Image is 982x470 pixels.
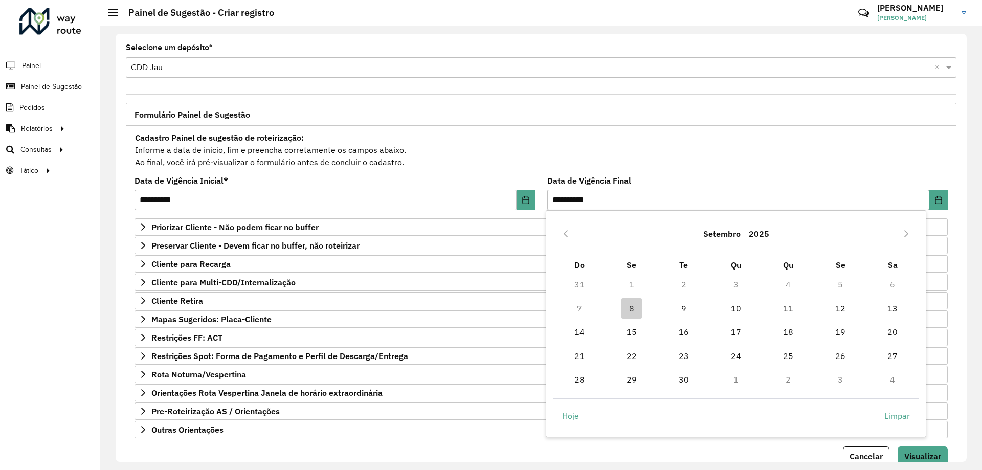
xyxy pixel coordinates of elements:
button: Cancelar [843,446,889,466]
span: 10 [726,298,746,319]
span: Cliente para Recarga [151,260,231,268]
td: 12 [814,297,866,320]
td: 11 [762,297,814,320]
td: 28 [553,368,606,391]
span: Pedidos [19,102,45,113]
div: Choose Date [546,210,926,437]
span: 16 [674,322,694,342]
h2: Painel de Sugestão - Criar registro [118,7,274,18]
td: 30 [658,368,710,391]
span: 27 [882,346,903,366]
a: Pre-Roteirização AS / Orientações [135,402,948,420]
td: 15 [606,320,658,344]
td: 29 [606,368,658,391]
td: 7 [553,297,606,320]
button: Choose Month [699,221,745,246]
button: Hoje [553,406,588,427]
td: 19 [814,320,866,344]
span: Qu [731,260,741,270]
span: [PERSON_NAME] [877,13,954,23]
span: Se [627,260,636,270]
span: Visualizar [904,451,941,461]
td: 5 [814,273,866,296]
span: Painel de Sugestão [21,81,82,92]
span: 28 [569,369,590,390]
span: Cliente para Multi-CDD/Internalização [151,278,296,286]
td: 10 [710,297,762,320]
td: 18 [762,320,814,344]
label: Data de Vigência Inicial [135,174,228,187]
span: 26 [830,346,851,366]
span: 8 [621,298,642,319]
span: Restrições FF: ACT [151,333,222,342]
span: Qu [783,260,793,270]
a: Preservar Cliente - Devem ficar no buffer, não roteirizar [135,237,948,254]
td: 25 [762,344,814,367]
span: Relatórios [21,123,53,134]
button: Limpar [876,406,919,427]
span: 23 [674,346,694,366]
span: 14 [569,322,590,342]
span: 24 [726,346,746,366]
span: 21 [569,346,590,366]
td: 20 [866,320,919,344]
td: 31 [553,273,606,296]
td: 2 [762,368,814,391]
a: Contato Rápido [853,2,875,24]
td: 9 [658,297,710,320]
span: Do [574,260,585,270]
span: 18 [778,322,798,342]
td: 17 [710,320,762,344]
a: Priorizar Cliente - Não podem ficar no buffer [135,218,948,236]
label: Data de Vigência Final [547,174,631,187]
td: 4 [762,273,814,296]
td: 21 [553,344,606,367]
h3: [PERSON_NAME] [877,3,954,13]
td: 1 [710,368,762,391]
span: Orientações Rota Vespertina Janela de horário extraordinária [151,389,383,397]
td: 27 [866,344,919,367]
a: Restrições FF: ACT [135,329,948,346]
span: Limpar [884,410,910,422]
span: 15 [621,322,642,342]
span: 19 [830,322,851,342]
span: Restrições Spot: Forma de Pagamento e Perfil de Descarga/Entrega [151,352,408,360]
td: 2 [658,273,710,296]
span: 13 [882,298,903,319]
span: Cliente Retira [151,297,203,305]
a: Cliente para Recarga [135,255,948,273]
span: Se [836,260,845,270]
span: 12 [830,298,851,319]
label: Selecione um depósito [126,41,212,54]
td: 3 [710,273,762,296]
button: Choose Date [517,190,535,210]
td: 4 [866,368,919,391]
td: 14 [553,320,606,344]
button: Choose Year [745,221,773,246]
span: Cancelar [850,451,883,461]
span: 29 [621,369,642,390]
span: Te [679,260,688,270]
span: Outras Orientações [151,426,224,434]
span: Consultas [20,144,52,155]
span: Clear all [935,61,944,74]
span: 11 [778,298,798,319]
button: Next Month [898,226,914,242]
td: 26 [814,344,866,367]
a: Orientações Rota Vespertina Janela de horário extraordinária [135,384,948,401]
td: 16 [658,320,710,344]
a: Restrições Spot: Forma de Pagamento e Perfil de Descarga/Entrega [135,347,948,365]
td: 13 [866,297,919,320]
span: Preservar Cliente - Devem ficar no buffer, não roteirizar [151,241,360,250]
span: Rota Noturna/Vespertina [151,370,246,378]
button: Visualizar [898,446,948,466]
a: Mapas Sugeridos: Placa-Cliente [135,310,948,328]
span: Priorizar Cliente - Não podem ficar no buffer [151,223,319,231]
td: 24 [710,344,762,367]
span: Formulário Painel de Sugestão [135,110,250,119]
a: Outras Orientações [135,421,948,438]
td: 22 [606,344,658,367]
span: Tático [19,165,38,176]
td: 6 [866,273,919,296]
td: 8 [606,297,658,320]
